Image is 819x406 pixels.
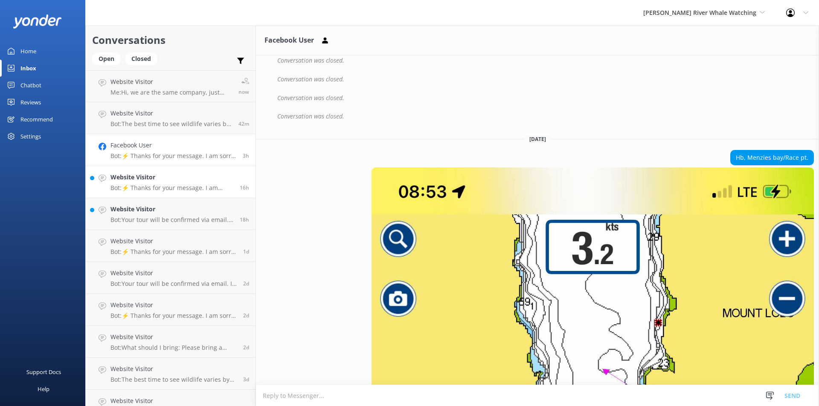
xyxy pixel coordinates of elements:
[243,376,249,383] span: Sep 17 2025 03:04pm (UTC -07:00) America/Tijuana
[86,134,256,166] a: Facebook UserBot:⚡ Thanks for your message. I am sorry I don't have that answer for you. You're w...
[20,94,41,111] div: Reviews
[261,91,814,105] div: 2025-06-18T04:43:42.652
[13,14,62,29] img: yonder-white-logo.png
[92,32,249,48] h2: Conversations
[238,120,249,127] span: Sep 21 2025 10:46am (UTC -07:00) America/Tijuana
[92,52,121,65] div: Open
[243,312,249,319] span: Sep 19 2025 08:43am (UTC -07:00) America/Tijuana
[731,150,813,165] div: Hb, Menzies bay/Race pt.
[110,312,237,320] p: Bot: ⚡ Thanks for your message. I am sorry I don't have that answer for you. You're welcome to ke...
[86,230,256,262] a: Website VisitorBot:⚡ Thanks for your message. I am sorry I don't have that answer for you. You're...
[110,141,236,150] h4: Facebook User
[110,236,237,246] h4: Website Visitor
[243,280,249,287] span: Sep 19 2025 10:49am (UTC -07:00) America/Tijuana
[243,152,249,159] span: Sep 21 2025 07:35am (UTC -07:00) America/Tijuana
[20,77,41,94] div: Chatbot
[261,109,814,124] div: 2025-06-18T05:19:29.883
[110,216,233,224] p: Bot: Your tour will be confirmed via email. If you have any questions or concerns, please feel fr...
[243,344,249,351] span: Sep 19 2025 07:44am (UTC -07:00) America/Tijuana
[86,262,256,294] a: Website VisitorBot:Your tour will be confirmed via email. If you have any questions or concerns, ...
[261,53,814,68] div: 2025-06-18T03:33:40.547
[110,344,237,351] p: Bot: What should I bring: Please bring a reusable water bottle (we have a water refill station!),...
[20,111,53,128] div: Recommend
[110,204,233,214] h4: Website Visitor
[524,135,551,143] span: [DATE]
[110,332,237,342] h4: Website Visitor
[26,363,61,380] div: Support Docs
[86,166,256,198] a: Website VisitorBot:⚡ Thanks for your message. I am sorry I don't have that answer for you. You're...
[20,43,36,60] div: Home
[643,9,756,17] span: [PERSON_NAME] River Whale Watching
[110,268,237,278] h4: Website Visitor
[20,128,41,145] div: Settings
[110,184,233,192] p: Bot: ⚡ Thanks for your message. I am sorry I don't have that answer for you. You're welcome to ke...
[277,53,814,68] div: Conversation was closed.
[110,300,237,310] h4: Website Visitor
[110,89,232,96] p: Me: Hi, we are the same company, just under a different name
[86,294,256,326] a: Website VisitorBot:⚡ Thanks for your message. I am sorry I don't have that answer for you. You're...
[277,91,814,105] div: Conversation was closed.
[86,198,256,230] a: Website VisitorBot:Your tour will be confirmed via email. If you have any questions or concerns, ...
[264,35,314,46] h3: Facebook User
[86,326,256,358] a: Website VisitorBot:What should I bring: Please bring a reusable water bottle (we have a water ref...
[240,216,249,223] span: Sep 20 2025 04:53pm (UTC -07:00) America/Tijuana
[92,54,125,63] a: Open
[86,70,256,102] a: Website VisitorMe:Hi, we are the same company, just under a different namenow
[240,184,249,191] span: Sep 20 2025 07:04pm (UTC -07:00) America/Tijuana
[86,358,256,390] a: Website VisitorBot:The best time to see wildlife varies by species. Transient Orcas can be spotte...
[261,72,814,86] div: 2025-06-18T04:08:36.860
[86,102,256,134] a: Website VisitorBot:The best time to see wildlife varies by species. Transient Orcas can be spotte...
[110,248,237,256] p: Bot: ⚡ Thanks for your message. I am sorry I don't have that answer for you. You're welcome to ke...
[277,109,814,124] div: Conversation was closed.
[110,376,237,383] p: Bot: The best time to see wildlife varies by species. Transient Orcas can be spotted year-round, ...
[38,380,49,397] div: Help
[125,54,162,63] a: Closed
[125,52,157,65] div: Closed
[20,60,36,77] div: Inbox
[110,77,232,86] h4: Website Visitor
[110,109,232,118] h4: Website Visitor
[110,120,232,128] p: Bot: The best time to see wildlife varies by species. Transient Orcas can be spotted year-round, ...
[110,173,233,182] h4: Website Visitor
[243,248,249,255] span: Sep 19 2025 11:53am (UTC -07:00) America/Tijuana
[110,152,236,160] p: Bot: ⚡ Thanks for your message. I am sorry I don't have that answer for you. You're welcome to ke...
[110,280,237,288] p: Bot: Your tour will be confirmed via email. If you have any questions or concerns, please feel fr...
[238,88,249,95] span: Sep 21 2025 11:28am (UTC -07:00) America/Tijuana
[110,364,237,374] h4: Website Visitor
[110,396,237,406] h4: Website Visitor
[277,72,814,86] div: Conversation was closed.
